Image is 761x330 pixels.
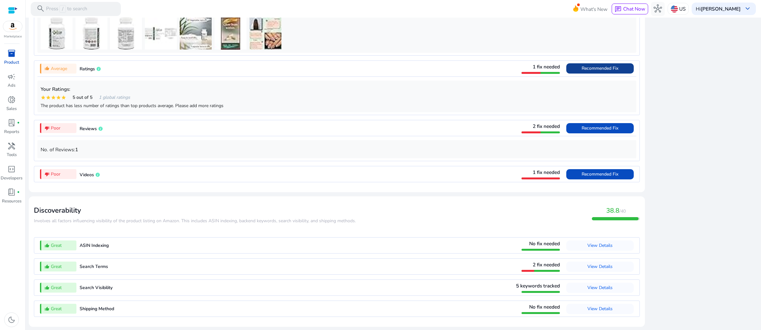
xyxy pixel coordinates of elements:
span: fiber_manual_record [17,122,20,124]
span: No fix needed [529,240,560,247]
span: Great [51,242,62,249]
span: 5 out of 5 [73,94,92,101]
span: 2 fix needed [533,261,560,268]
span: chat [615,6,622,13]
span: 5 keywords tracked [516,282,560,289]
button: View Details [566,240,634,251]
img: us.svg [671,5,678,12]
h3: Discoverability [34,206,356,215]
span: Poor [51,125,60,131]
img: 41IHadzknlL._AC_US40_.jpg [110,18,142,50]
p: Ads [8,82,15,89]
button: View Details [566,262,634,272]
mat-icon: thumb_up_alt [44,243,50,248]
span: donut_small [7,96,16,104]
span: dark_mode [7,316,16,324]
p: Tools [7,152,17,158]
span: Search Visibility [80,285,113,291]
p: Product [4,59,19,66]
span: No fix needed [529,303,560,310]
span: Search Terms [80,263,108,270]
p: Resources [2,198,21,205]
span: search [36,4,45,13]
button: View Details [566,304,634,314]
span: / [59,5,66,13]
span: ASIN Indexing [80,242,109,248]
p: Sales [6,106,17,112]
mat-icon: star [61,95,66,100]
span: code_blocks [7,165,16,173]
span: Recommended Fix [582,171,618,177]
mat-icon: star [46,95,51,100]
span: Great [51,305,62,312]
span: Recommended Fix [582,125,618,131]
mat-icon: star [41,95,46,100]
mat-icon: thumb_up_alt [44,306,50,311]
button: Recommended Fix [566,63,634,74]
span: Shipping Method [80,306,114,312]
img: 41TpsyDfd5L._AC_US40_.jpg [249,18,281,50]
button: chatChat Now [612,4,648,14]
img: 41D8R0ZjwtL._AC_US40_.jpg [75,18,107,50]
mat-icon: thumb_down_alt [44,126,50,131]
span: 38.8 [606,206,619,215]
p: Press to search [46,5,87,13]
img: 41ICkUZHvFL._AC_US40_.jpg [41,18,73,50]
span: keyboard_arrow_down [743,4,752,13]
h5: Your Ratings: [41,86,633,92]
span: 1 global ratings [99,94,130,101]
span: Average [51,65,67,72]
span: fiber_manual_record [17,191,20,194]
span: campaign [7,73,16,81]
span: View Details [587,263,613,270]
span: 2 fix needed [533,123,560,130]
mat-icon: thumb_up_alt [44,285,50,290]
mat-icon: star [51,95,56,100]
span: 1 fix needed [533,169,560,176]
mat-icon: thumb_up_alt [44,66,50,71]
p: Reports [4,129,19,135]
span: 1 fix needed [533,63,560,70]
span: Great [51,263,62,270]
p: No. of Reviews: [41,146,633,153]
span: Videos [80,172,94,178]
b: 1 [75,146,78,153]
span: View Details [587,306,613,312]
span: Chat Now [623,5,645,12]
p: US [679,3,686,14]
span: hub [654,4,662,13]
button: Recommended Fix [566,169,634,179]
span: ​​Involves all factors influencing visibility of the product listing on Amazon. This includes ASI... [34,218,356,224]
img: 41c1MM5WQeL._AC_US40_.jpg [215,18,247,50]
img: 410Vv3QrGyL._AC_US40_.jpg [180,18,212,50]
span: Poor [51,171,60,177]
p: Marketplace [4,34,22,39]
div: The product has less number of ratings than top products average. Please add more ratings [41,102,633,109]
button: Recommended Fix [566,123,634,133]
img: 41oLLdWkXjL._AC_US40_.jpg [145,18,177,50]
span: What's New [580,4,608,15]
span: Reviews [80,126,97,132]
button: View Details [566,283,634,293]
span: View Details [587,285,613,291]
p: Developers [1,175,22,182]
span: /40 [619,208,626,214]
button: hub [651,2,665,16]
p: Hi [696,6,741,11]
mat-icon: star [56,95,61,100]
mat-icon: thumb_up_alt [44,264,50,269]
span: book_4 [7,188,16,196]
span: lab_profile [7,119,16,127]
img: amazon.svg [3,21,22,32]
span: Recommended Fix [582,65,618,71]
b: [PERSON_NAME] [701,5,741,12]
span: View Details [587,242,613,248]
span: Great [51,284,62,291]
span: inventory_2 [7,49,16,58]
mat-icon: thumb_down_alt [44,172,50,177]
span: handyman [7,142,16,150]
span: Ratings [80,66,95,72]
